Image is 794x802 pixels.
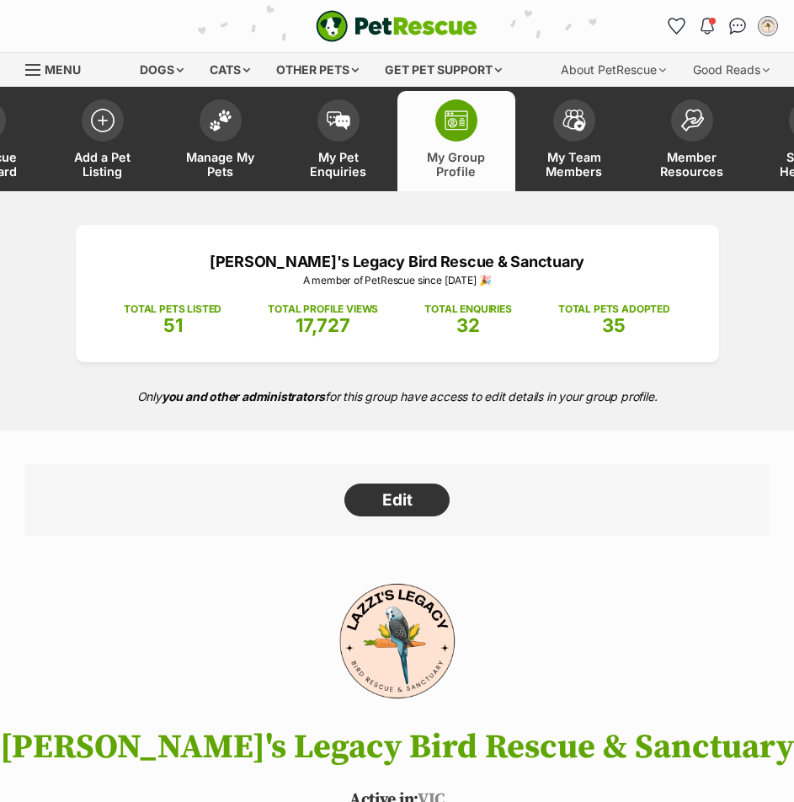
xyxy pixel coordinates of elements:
div: Good Reads [681,53,781,87]
div: Get pet support [373,53,514,87]
p: TOTAL PETS ADOPTED [558,302,670,317]
p: TOTAL ENQUIRIES [424,302,511,317]
span: Manage My Pets [183,150,258,179]
div: Cats [198,53,262,87]
a: Conversations [724,13,751,40]
img: pet-enquiries-icon-7e3ad2cf08bfb03b45e93fb7055b45f3efa6380592205ae92323e6603595dc1f.svg [327,111,350,130]
div: About PetRescue [549,53,678,87]
a: My Pet Enquiries [280,91,397,191]
div: Other pets [264,53,370,87]
button: My account [754,13,781,40]
img: Mon C profile pic [759,18,776,35]
p: TOTAL PROFILE VIEWS [268,302,378,317]
p: TOTAL PETS LISTED [124,302,221,317]
img: Lazzi's Legacy Bird Rescue & Sanctuary [301,569,493,713]
img: logo-e224e6f780fb5917bec1dbf3a21bbac754714ae5b6737aabdf751b685950b380.svg [316,10,477,42]
span: My Pet Enquiries [301,150,376,179]
span: 32 [456,314,480,336]
a: Menu [25,53,93,83]
span: My Group Profile [418,150,494,179]
img: manage-my-pets-icon-02211641906a0b7f246fdf0571729dbe1e7629f14944591b6c1af311fb30b64b.svg [209,110,232,131]
ul: Account quick links [663,13,781,40]
strong: you and other administrators [162,389,326,404]
a: Manage My Pets [162,91,280,191]
span: Menu [45,62,81,77]
span: 17,727 [296,314,350,336]
a: My Team Members [515,91,633,191]
span: 35 [602,314,626,336]
p: A member of PetRescue since [DATE] 🎉 [101,273,694,288]
img: team-members-icon-5396bd8760b3fe7c0b43da4ab00e1e3bb1a5d9ba89233759b79545d2d3fc5d0d.svg [562,110,586,131]
img: add-pet-listing-icon-0afa8454b4691262ce3f59096e99ab1cd57d4a30225e0717b998d2c9b9846f56.svg [91,109,115,132]
span: Add a Pet Listing [65,150,141,179]
button: Notifications [694,13,721,40]
div: Dogs [128,53,195,87]
span: 51 [163,314,183,336]
span: My Team Members [536,150,612,179]
img: notifications-46538b983faf8c2785f20acdc204bb7945ddae34d4c08c2a6579f10ce5e182be.svg [701,18,714,35]
a: Edit [344,484,450,517]
a: Add a Pet Listing [44,91,162,191]
img: group-profile-icon-3fa3cf56718a62981997c0bc7e787c4b2cf8bcc04b72c1350f741eb67cf2f40e.svg [445,110,468,131]
a: Favourites [663,13,690,40]
img: member-resources-icon-8e73f808a243e03378d46382f2149f9095a855e16c252ad45f914b54edf8863c.svg [680,109,704,131]
a: My Group Profile [397,91,515,191]
p: [PERSON_NAME]'s Legacy Bird Rescue & Sanctuary [101,250,694,273]
a: Member Resources [633,91,751,191]
img: chat-41dd97257d64d25036548639549fe6c8038ab92f7586957e7f3b1b290dea8141.svg [729,18,747,35]
span: Member Resources [654,150,730,179]
a: PetRescue [316,10,477,42]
